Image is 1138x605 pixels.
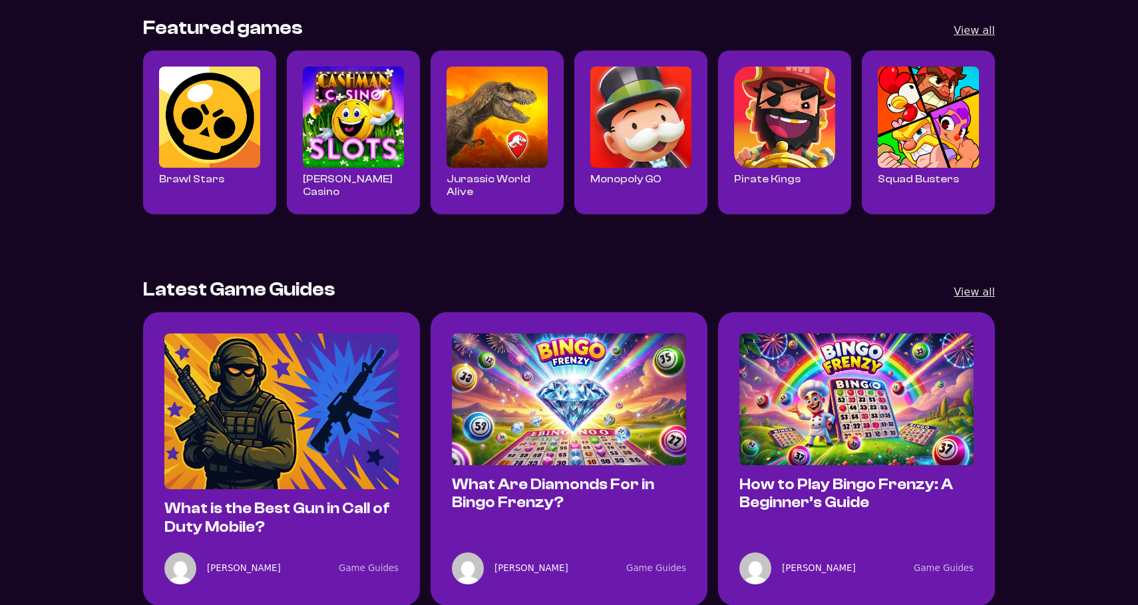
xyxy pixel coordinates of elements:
[734,67,835,168] a: Read all Pirate Kings posts
[626,563,686,573] a: Game Guides
[494,561,568,576] a: Ivana Kegalj - Author
[878,67,979,168] a: Read all Squad Busters posts
[590,173,662,185] a: All Monopoly GO game posts
[303,173,393,198] a: All Cashman Casino game posts
[739,476,953,511] a: How to Play Bingo Frenzy: A Beginner’s Guide
[447,67,548,168] a: Read all Jurassic World Alive posts
[164,333,399,490] img: What is the Best Gun in Call of Duty Mobile?
[303,67,404,168] img: Cashman Casino icon
[143,278,335,302] h2: Latest Game Guides
[954,21,995,39] a: View all games
[159,67,260,168] a: Read all Brawl Stars posts
[954,283,995,301] a: View all
[303,67,404,168] a: Read all Cashman Casino posts
[452,476,654,511] a: What Are Diamonds For in Bingo Frenzy?
[339,563,399,573] a: Game Guides
[164,500,390,535] a: What is the Best Gun in Call of Duty Mobile?
[739,333,974,465] img: How to Play Bingo Frenzy: A Beginner’s Guide
[914,563,974,573] a: Game Guides
[452,333,686,465] img: What Are Diamonds For in Bingo Frenzy?
[590,67,691,168] a: Read all Monopoly GO posts
[782,561,856,576] a: Ivana Kegalj - Author
[207,561,281,576] a: Ivana Kegalj - Author
[447,173,530,198] a: All Jurassic World Alive game posts
[159,173,224,185] a: All Brawl Stars game posts
[878,173,959,185] a: All Squad Busters game posts
[590,67,691,168] img: MonopolyGo icon
[143,17,303,40] h2: Featured games
[734,173,801,185] a: All Pirate Kings game posts
[447,67,548,168] img: Jurassic World Alive icon
[734,67,835,168] img: Pirate Kings icon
